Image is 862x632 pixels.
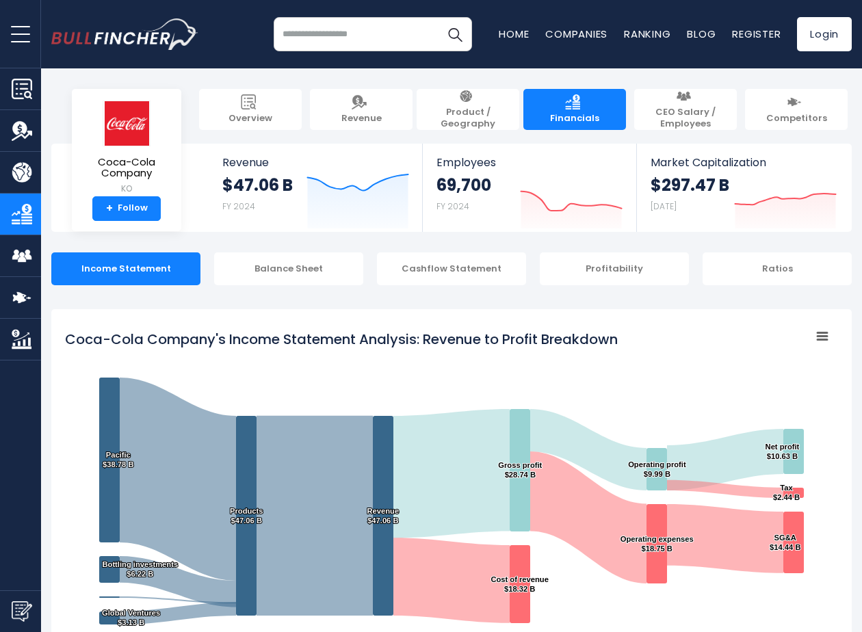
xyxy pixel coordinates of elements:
[550,113,599,124] span: Financials
[377,252,526,285] div: Cashflow Statement
[367,507,400,525] text: Revenue $47.06 B
[106,202,113,215] strong: +
[83,183,170,195] small: KO
[83,157,170,179] span: Coca-Cola Company
[641,107,730,130] span: CEO Salary / Employees
[651,156,837,169] span: Market Capitalization
[209,144,423,232] a: Revenue $47.06 B FY 2024
[621,535,694,553] text: Operating expenses $18.75 B
[341,113,382,124] span: Revenue
[222,156,409,169] span: Revenue
[491,575,549,593] text: Cost of revenue $18.32 B
[545,27,608,41] a: Companies
[637,144,850,232] a: Market Capitalization $297.47 B [DATE]
[65,330,618,349] tspan: Coca-Cola Company's Income Statement Analysis: Revenue to Profit Breakdown
[766,443,800,460] text: Net profit $10.63 B
[499,27,529,41] a: Home
[51,252,200,285] div: Income Statement
[634,89,737,130] a: CEO Salary / Employees
[797,17,852,51] a: Login
[438,17,472,51] button: Search
[687,27,716,41] a: Blog
[102,560,178,578] text: Bottling investments $6.22 B
[222,174,293,196] strong: $47.06 B
[624,27,670,41] a: Ranking
[228,113,272,124] span: Overview
[423,144,636,232] a: Employees 69,700 FY 2024
[417,89,519,130] a: Product / Geography
[436,156,622,169] span: Employees
[498,461,542,479] text: Gross profit $28.74 B
[92,196,161,221] a: +Follow
[103,451,133,469] text: Pacific $38.78 B
[732,27,781,41] a: Register
[628,460,686,478] text: Operating profit $9.99 B
[523,89,626,130] a: Financials
[436,174,491,196] strong: 69,700
[214,252,363,285] div: Balance Sheet
[423,107,512,130] span: Product / Geography
[82,100,171,196] a: Coca-Cola Company KO
[230,507,263,525] text: Products $47.06 B
[770,534,800,551] text: SG&A $14.44 B
[51,18,198,50] a: Go to homepage
[199,89,302,130] a: Overview
[310,89,413,130] a: Revenue
[745,89,848,130] a: Competitors
[651,200,677,212] small: [DATE]
[222,200,255,212] small: FY 2024
[773,484,800,501] text: Tax $2.44 B
[766,113,827,124] span: Competitors
[102,609,160,627] text: Global Ventures $3.13 B
[436,200,469,212] small: FY 2024
[703,252,852,285] div: Ratios
[540,252,689,285] div: Profitability
[51,18,198,50] img: bullfincher logo
[651,174,729,196] strong: $297.47 B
